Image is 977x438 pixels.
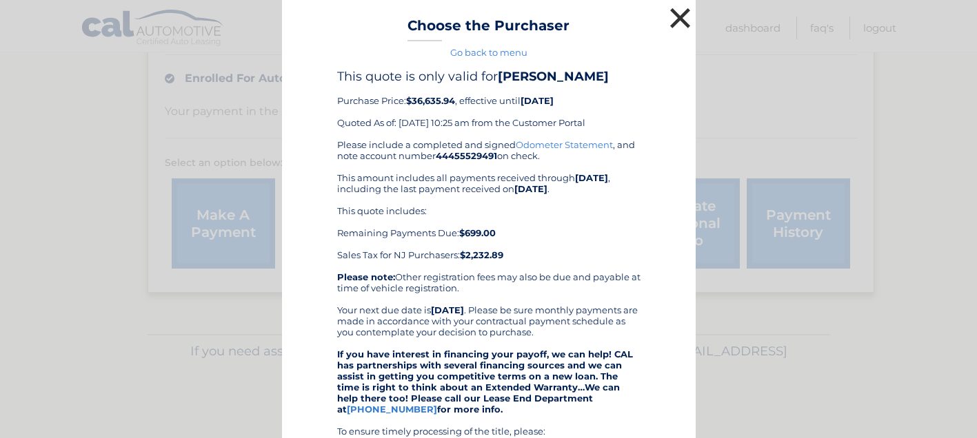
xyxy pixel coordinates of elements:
b: 44455529491 [436,150,497,161]
b: [DATE] [575,172,608,183]
b: [DATE] [521,95,554,106]
a: Go back to menu [450,47,527,58]
a: [PHONE_NUMBER] [347,404,437,415]
button: × [667,4,694,32]
b: [PERSON_NAME] [498,69,609,84]
h4: This quote is only valid for [337,69,641,84]
h3: Choose the Purchaser [407,17,570,41]
div: This quote includes: Remaining Payments Due: Sales Tax for NJ Purchasers: [337,205,641,260]
b: [DATE] [431,304,464,315]
a: Odometer Statement [516,139,613,150]
b: Please note: [337,271,395,282]
b: $699.00 [459,227,496,238]
strong: If you have interest in financing your payoff, we can help! CAL has partnerships with several fin... [337,348,633,415]
div: Purchase Price: , effective until Quoted As of: [DATE] 10:25 am from the Customer Portal [337,69,641,139]
b: $36,635.94 [406,95,455,106]
b: [DATE] [514,183,547,194]
b: $2,232.89 [460,249,503,260]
